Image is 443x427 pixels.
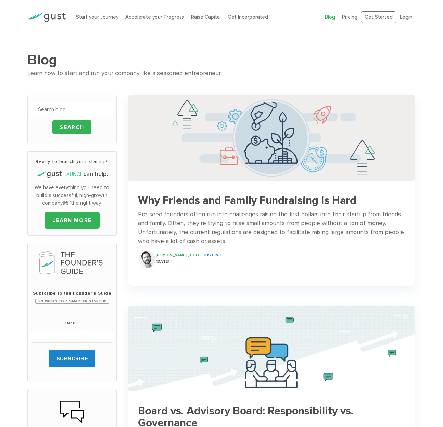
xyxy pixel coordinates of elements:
[45,212,100,229] a: LEARN MORE
[156,253,187,257] span: [PERSON_NAME]
[228,14,268,20] a: Get Incorporated
[27,68,416,78] div: Learn how to start and run your company like a seasoned entrepreneur
[342,14,357,20] a: Pricing
[31,158,113,165] h3: Ready to launch your startup?
[27,51,416,68] h1: Blog
[138,251,155,268] img: Ryan Nash
[52,120,91,134] input: Search
[128,95,415,275] a: Successful Startup Founders Invest In Their Own Ventures 0742d64fd6a698c3cfa409e71c3cc4e5620a7e72...
[65,313,79,326] label: Email
[31,290,113,297] span: Subscribe to the Founder's Guide
[400,14,412,20] a: Login
[325,14,335,20] a: Blog
[31,102,113,117] input: Search blog
[76,14,118,20] a: Start your Journey
[125,14,184,20] a: Accelerate your Progress
[35,299,109,304] span: Six Weeks to a Smarter Startup
[31,170,113,179] h4: can help.
[31,184,113,207] p: We have everything you need to build a successful, high-growth companyâ€”the right way.
[128,95,415,181] img: Successful Startup Founders Invest In Their Own Ventures 0742d64fd6a698c3cfa409e71c3cc4e5620a7e72...
[49,350,95,367] input: SUBSCRIBE
[188,253,199,257] span: , COO
[128,306,415,392] img: Best Practices for a Successful Startup Advisory Board
[200,253,221,257] span: , Gust INC
[156,259,169,264] span: [DATE]
[361,11,396,23] a: Get Started
[138,195,405,207] h3: Why Friends and Family Fundraising is Hard
[27,13,66,22] img: Gust Logo
[138,210,405,246] div: Pre-seed founders often run into challenges raising the first dollars into their startup from fri...
[191,14,221,20] a: Raise Capital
